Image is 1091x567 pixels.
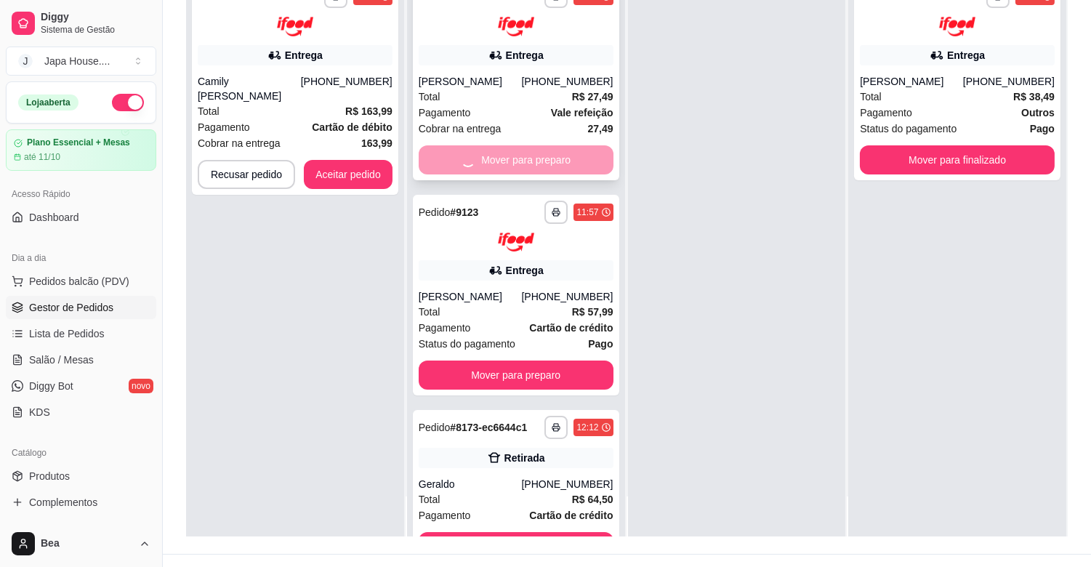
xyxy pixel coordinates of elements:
div: Retirada [504,451,545,465]
button: Mover para preparo [419,361,613,390]
span: Total [419,89,440,105]
span: Status do pagamento [419,336,515,352]
div: Catálogo [6,441,156,465]
img: ifood [498,233,534,252]
a: Gestor de Pedidos [6,296,156,319]
a: Plano Essencial + Mesasaté 11/10 [6,129,156,171]
div: [PHONE_NUMBER] [963,74,1055,89]
div: Entrega [506,263,544,278]
span: Diggy [41,11,150,24]
span: Total [198,103,220,119]
div: [PHONE_NUMBER] [521,477,613,491]
div: [PERSON_NAME] [419,74,522,89]
article: até 11/10 [24,151,60,163]
div: Geraldo [419,477,522,491]
span: Lista de Pedidos [29,326,105,341]
button: Pedidos balcão (PDV) [6,270,156,293]
span: KDS [29,405,50,419]
button: Alterar Status [112,94,144,111]
span: Pagamento [860,105,912,121]
a: Produtos [6,465,156,488]
div: [PERSON_NAME] [419,289,522,304]
button: Bea [6,526,156,561]
strong: 163,99 [361,137,392,149]
button: Aceitar pedido [304,160,392,189]
span: Pedidos balcão (PDV) [29,274,129,289]
span: Salão / Mesas [29,353,94,367]
a: Lista de Pedidos [6,322,156,345]
span: Complementos [29,495,97,510]
span: Produtos [29,469,70,483]
strong: R$ 64,50 [572,494,613,505]
div: Loja aberta [18,94,78,110]
div: Entrega [506,48,544,63]
div: Dia a dia [6,246,156,270]
div: Camily [PERSON_NAME] [198,74,301,103]
span: J [18,54,33,68]
span: Pedido [419,206,451,218]
strong: R$ 27,49 [572,91,613,102]
span: Pagamento [419,320,471,336]
strong: Cartão de crédito [529,322,613,334]
span: Sistema de Gestão [41,24,150,36]
div: Entrega [947,48,985,63]
img: ifood [277,17,313,36]
a: Dashboard [6,206,156,229]
a: KDS [6,401,156,424]
div: 11:57 [576,206,598,218]
div: [PHONE_NUMBER] [521,74,613,89]
img: ifood [498,17,534,36]
span: Pagamento [198,119,250,135]
span: Cobrar na entrega [198,135,281,151]
div: Acesso Rápido [6,182,156,206]
a: Salão / Mesas [6,348,156,371]
strong: R$ 163,99 [345,105,392,117]
strong: # 8173-ec6644c1 [450,422,527,433]
span: Bea [41,537,133,550]
strong: R$ 38,49 [1013,91,1055,102]
span: Total [419,304,440,320]
div: [PERSON_NAME] [860,74,963,89]
a: Diggy Botnovo [6,374,156,398]
button: Mover para finalizado [860,145,1055,174]
strong: Cartão de crédito [529,510,613,521]
span: Pedido [419,422,451,433]
span: Status do pagamento [860,121,957,137]
span: Pagamento [419,507,471,523]
strong: Cartão de débito [312,121,392,133]
strong: Vale refeição [551,107,613,118]
a: Complementos [6,491,156,514]
button: Mover para preparo [419,532,613,561]
span: Diggy Bot [29,379,73,393]
span: Total [860,89,882,105]
strong: 27,49 [587,123,613,134]
strong: R$ 57,99 [572,306,613,318]
span: Pagamento [419,105,471,121]
span: Gestor de Pedidos [29,300,113,315]
article: Plano Essencial + Mesas [27,137,130,148]
strong: # 9123 [450,206,478,218]
button: Recusar pedido [198,160,295,189]
span: Total [419,491,440,507]
img: ifood [939,17,975,36]
strong: Outros [1021,107,1055,118]
div: [PHONE_NUMBER] [301,74,392,103]
strong: Pago [1030,123,1055,134]
strong: Pago [588,338,613,350]
span: Cobrar na entrega [419,121,502,137]
div: [PHONE_NUMBER] [521,289,613,304]
div: Entrega [285,48,323,63]
div: Japa House. ... [44,54,110,68]
button: Select a team [6,47,156,76]
span: Dashboard [29,210,79,225]
div: 12:12 [576,422,598,433]
a: DiggySistema de Gestão [6,6,156,41]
